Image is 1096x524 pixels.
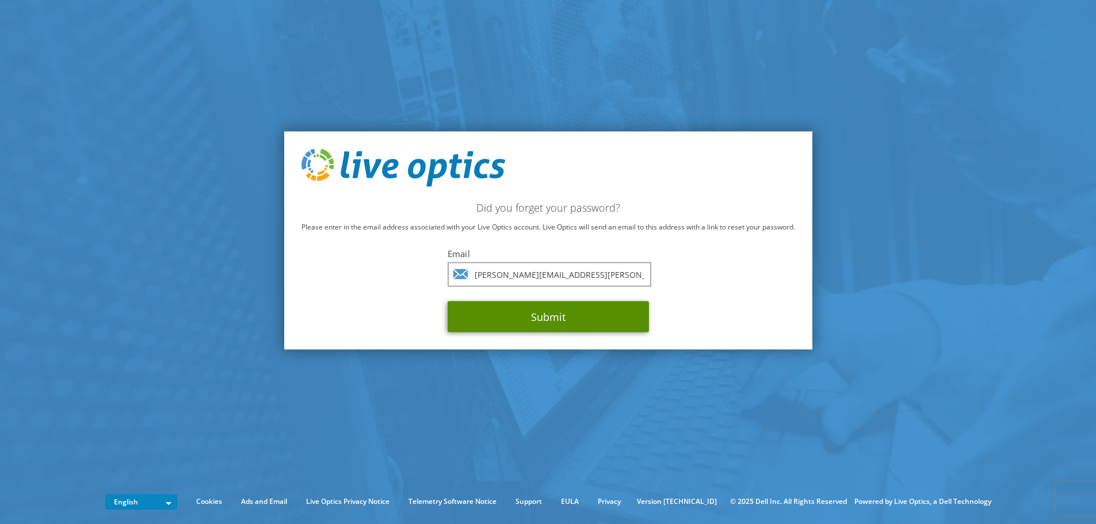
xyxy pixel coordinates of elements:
img: live_optics_svg.svg [301,149,505,187]
a: Support [507,495,551,508]
a: EULA [552,495,587,508]
a: Ads and Email [232,495,296,508]
li: Powered by Live Optics, a Dell Technology [854,495,991,508]
h2: Did you forget your password? [301,201,795,213]
a: Telemetry Software Notice [400,495,505,508]
li: Version [TECHNICAL_ID] [631,495,723,508]
button: Submit [448,301,649,332]
a: Privacy [589,495,629,508]
label: Email [448,247,649,259]
a: Cookies [188,495,231,508]
p: Please enter in the email address associated with your Live Optics account. Live Optics will send... [301,220,795,233]
li: © 2025 Dell Inc. All Rights Reserved [724,495,853,508]
a: Live Optics Privacy Notice [297,495,398,508]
